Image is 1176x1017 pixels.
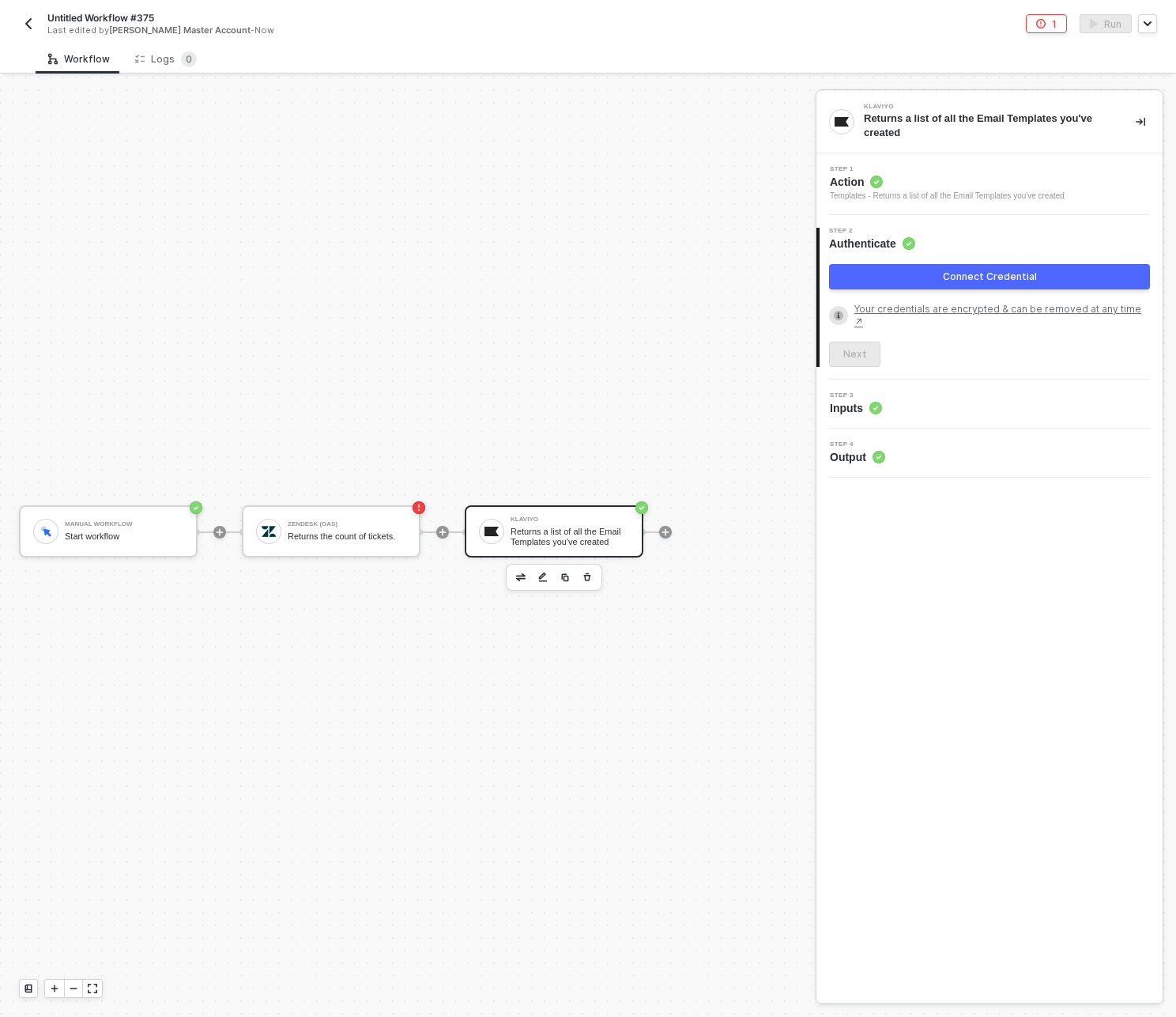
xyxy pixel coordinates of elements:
div: Step 2Authenticate Connect CredentialYour credentials are encrypted & can be removed at any time ... [816,228,1163,367]
button: copy-block [556,568,575,587]
div: Klaviyo [864,104,1101,110]
span: Step 1 [830,166,1065,172]
span: [PERSON_NAME] Master Account [109,25,251,36]
div: Returns a list of all the Email Templates you've created [511,527,629,546]
a: Your credentials are encrypted & can be removed at any time ↗ [854,302,1150,329]
button: activateRun [1080,14,1132,33]
img: integration-icon [835,115,849,129]
span: icon-play [215,527,224,537]
span: icon-collapse-right [1136,117,1145,127]
div: 1 [1052,17,1057,31]
span: Action [830,174,1065,190]
div: Start workflow [65,531,183,542]
div: Manual Workflow [65,521,183,527]
span: icon-expand [88,984,97,993]
img: edit-cred [538,572,548,583]
button: edit-cred [511,568,530,587]
span: icon-play [661,527,670,537]
button: Connect Credential [829,264,1150,289]
div: Returns the count of tickets. [288,531,406,542]
div: Zendesk (OAS) [288,521,406,527]
span: icon-success-page [190,501,202,514]
span: Step 2 [829,228,915,234]
img: copy-block [560,573,570,582]
span: icon-minus [69,984,78,993]
div: Step 4Output [816,441,1163,465]
button: edit-cred [533,568,552,587]
span: icon-play [50,984,59,993]
span: Authenticate [829,236,915,251]
img: icon [39,524,53,538]
sup: 0 [181,51,197,67]
div: Klaviyo [511,516,629,523]
span: icon-play [438,527,447,537]
img: icon [262,524,276,539]
span: Output [830,449,885,465]
span: Inputs [830,400,882,416]
button: Next [829,342,880,367]
span: Untitled Workflow #375 [47,11,154,25]
div: Returns a list of all the Email Templates you've created [864,112,1110,140]
img: icon [484,524,499,539]
span: icon-success-page [635,501,648,514]
div: Workflow [48,53,110,66]
span: icon-error-page [413,501,425,514]
div: Step 1Action Templates - Returns a list of all the Email Templates you've created [816,166,1163,202]
img: back [22,17,35,30]
img: edit-cred [516,573,526,581]
button: back [19,14,38,33]
span: Step 4 [830,441,885,448]
span: icon-error-page [1036,19,1046,28]
button: 1 [1026,14,1067,33]
div: Connect Credential [943,270,1037,283]
div: Logs [135,51,197,67]
span: Step 3 [830,392,882,399]
div: Last edited by - Now [47,25,552,36]
div: Templates - Returns a list of all the Email Templates you've created [830,190,1065,202]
